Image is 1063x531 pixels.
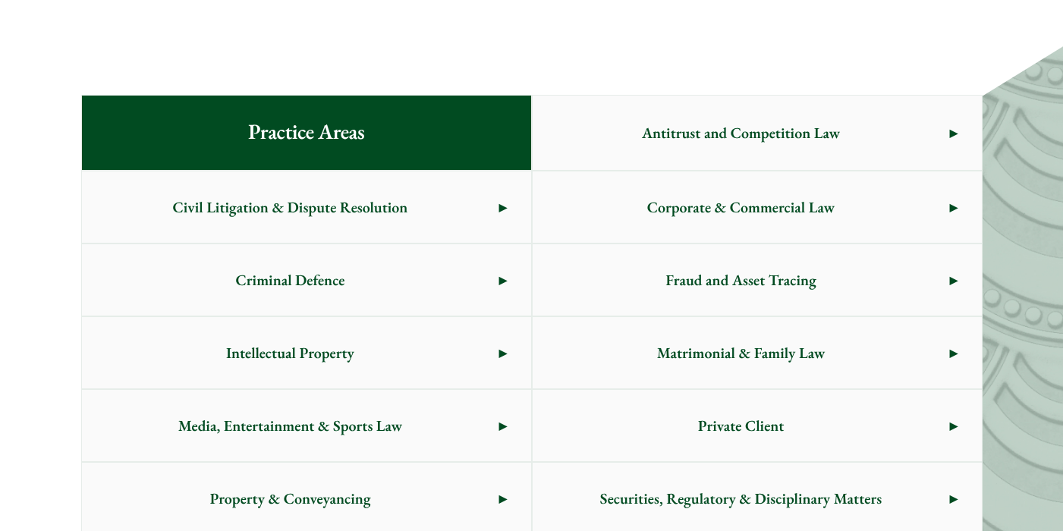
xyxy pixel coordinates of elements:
span: Matrimonial & Family Law [533,317,950,388]
a: Fraud and Asset Tracing [533,244,982,316]
a: Corporate & Commercial Law [533,171,982,243]
span: Civil Litigation & Dispute Resolution [82,171,499,243]
span: Intellectual Property [82,317,499,388]
span: Corporate & Commercial Law [533,171,950,243]
a: Civil Litigation & Dispute Resolution [82,171,531,243]
span: Media, Entertainment & Sports Law [82,390,499,461]
a: Media, Entertainment & Sports Law [82,390,531,461]
span: Antitrust and Competition Law [533,97,950,168]
a: Matrimonial & Family Law [533,317,982,388]
span: Private Client [533,390,950,461]
a: Criminal Defence [82,244,531,316]
span: Practice Areas [224,96,388,170]
span: Fraud and Asset Tracing [533,244,950,316]
a: Private Client [533,390,982,461]
a: Antitrust and Competition Law [533,96,982,170]
a: Intellectual Property [82,317,531,388]
span: Criminal Defence [82,244,499,316]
